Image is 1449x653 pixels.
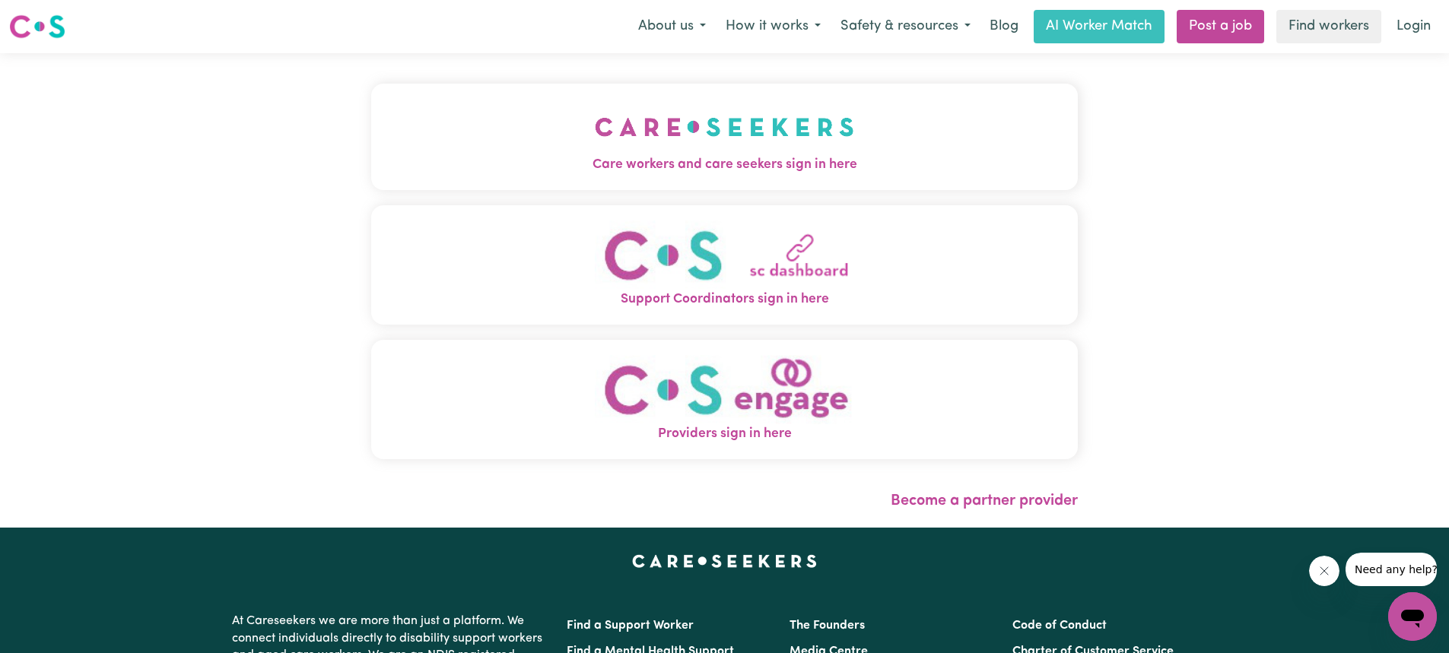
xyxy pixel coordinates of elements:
[371,155,1078,175] span: Care workers and care seekers sign in here
[9,9,65,44] a: Careseekers logo
[980,10,1028,43] a: Blog
[9,13,65,40] img: Careseekers logo
[1387,10,1440,43] a: Login
[1309,556,1339,586] iframe: Close message
[1034,10,1165,43] a: AI Worker Match
[831,11,980,43] button: Safety & resources
[1012,620,1107,632] a: Code of Conduct
[628,11,716,43] button: About us
[891,493,1078,509] a: Become a partner provider
[371,340,1078,459] button: Providers sign in here
[371,205,1078,325] button: Support Coordinators sign in here
[371,84,1078,190] button: Care workers and care seekers sign in here
[790,620,865,632] a: The Founders
[371,290,1078,309] span: Support Coordinators sign in here
[1276,10,1381,43] a: Find workers
[567,620,694,632] a: Find a Support Worker
[9,11,92,23] span: Need any help?
[1177,10,1264,43] a: Post a job
[716,11,831,43] button: How it works
[1346,553,1437,586] iframe: Message from company
[1388,592,1437,641] iframe: Button to launch messaging window
[371,424,1078,444] span: Providers sign in here
[632,555,817,567] a: Careseekers home page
